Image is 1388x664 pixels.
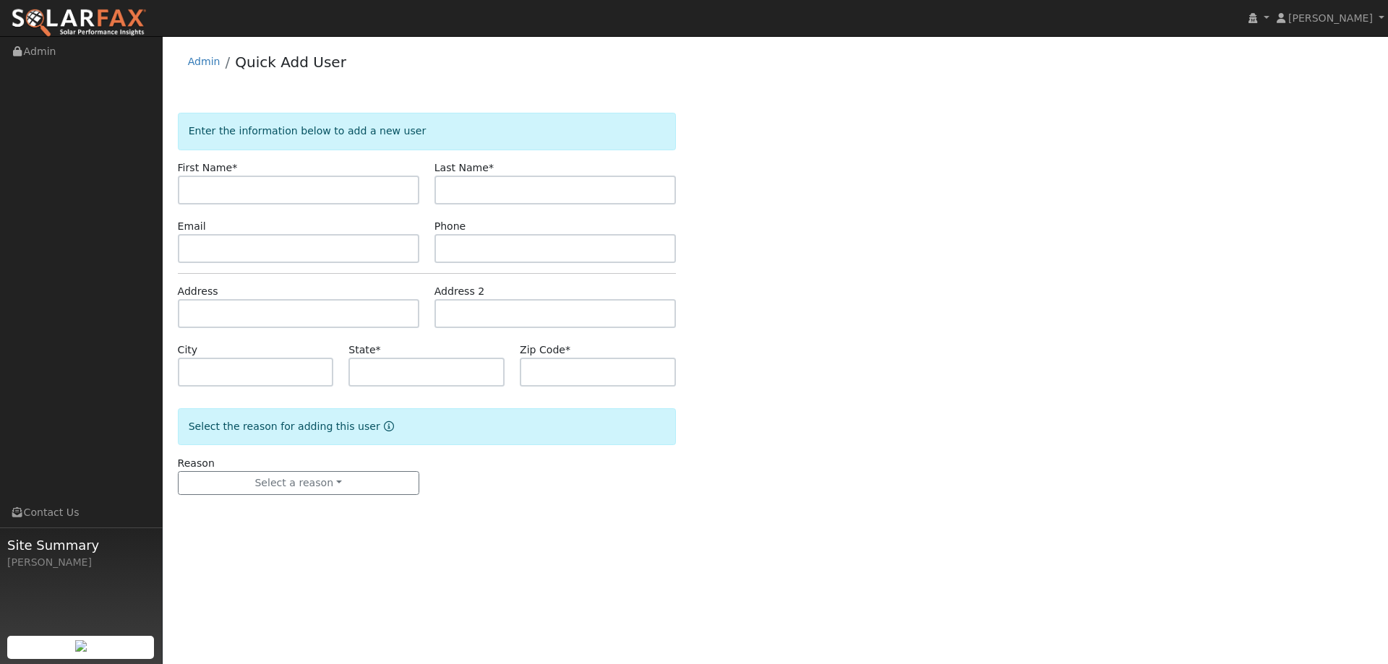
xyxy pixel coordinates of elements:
button: Select a reason [178,471,419,496]
label: Address [178,284,218,299]
label: Email [178,219,206,234]
label: Phone [434,219,466,234]
span: Required [489,162,494,173]
span: Required [232,162,237,173]
label: City [178,342,198,358]
div: Enter the information below to add a new user [178,113,676,150]
label: Last Name [434,160,494,176]
span: Required [565,344,570,355]
label: Address 2 [434,284,485,299]
img: SolarFax [11,8,147,38]
label: State [348,342,380,358]
a: Admin [188,56,220,67]
span: Site Summary [7,535,155,555]
div: [PERSON_NAME] [7,555,155,570]
a: Quick Add User [235,53,346,71]
a: Reason for new user [380,421,394,432]
label: First Name [178,160,238,176]
span: [PERSON_NAME] [1288,12,1373,24]
label: Zip Code [520,342,570,358]
label: Reason [178,456,215,471]
span: Required [376,344,381,355]
img: retrieve [75,640,87,652]
div: Select the reason for adding this user [178,408,676,445]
